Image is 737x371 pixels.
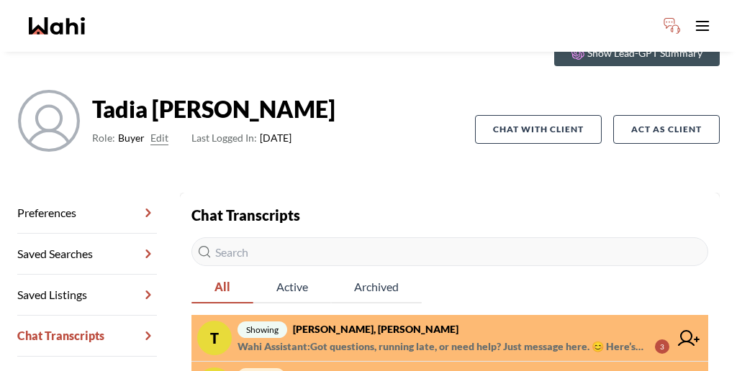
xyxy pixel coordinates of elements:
[17,193,157,234] a: Preferences
[191,272,253,302] span: All
[17,275,157,316] a: Saved Listings
[655,339,669,354] div: 3
[150,129,168,147] button: Edit
[238,338,643,355] span: Wahi Assistant : Got questions, running late, or need help? Just message here. 😊 Here’s a quick g...
[238,321,287,338] span: showing
[191,272,253,303] button: All
[475,115,602,144] button: Chat with client
[253,272,331,303] button: Active
[613,115,720,144] button: Act as Client
[253,272,331,302] span: Active
[17,316,157,357] a: Chat Transcripts
[191,237,708,266] input: Search
[191,206,300,224] strong: Chat Transcripts
[191,132,257,144] span: Last Logged In:
[293,323,458,335] strong: [PERSON_NAME], [PERSON_NAME]
[587,46,702,60] p: Show Lead-GPT Summary
[92,129,115,147] span: Role:
[92,95,335,124] strong: Tadia [PERSON_NAME]
[191,129,291,147] span: [DATE]
[554,40,720,66] button: Show Lead-GPT Summary
[197,321,232,355] div: T
[191,315,708,362] a: Tshowing[PERSON_NAME], [PERSON_NAME]Wahi Assistant:Got questions, running late, or need help? Jus...
[331,272,422,303] button: Archived
[118,129,145,147] span: Buyer
[17,234,157,275] a: Saved Searches
[688,12,717,40] button: Toggle open navigation menu
[331,272,422,302] span: Archived
[29,17,85,35] a: Wahi homepage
